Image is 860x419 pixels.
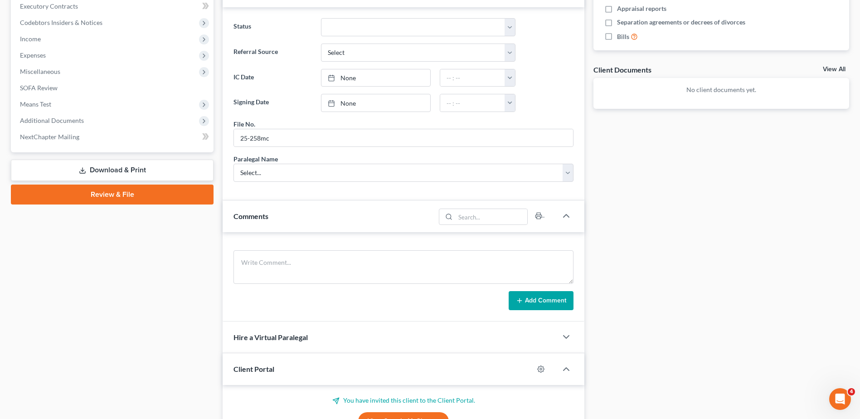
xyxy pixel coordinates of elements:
[20,84,58,92] span: SOFA Review
[321,69,430,87] a: None
[11,185,214,205] a: Review & File
[20,19,102,26] span: Codebtors Insiders & Notices
[617,4,666,13] span: Appraisal reports
[617,32,629,41] span: Bills
[233,154,278,164] div: Paralegal Name
[593,65,651,74] div: Client Documents
[20,117,84,124] span: Additional Documents
[11,160,214,181] a: Download & Print
[233,365,274,373] span: Client Portal
[829,388,851,410] iframe: Intercom live chat
[13,129,214,145] a: NextChapter Mailing
[440,94,505,112] input: -- : --
[20,35,41,43] span: Income
[229,44,316,62] label: Referral Source
[848,388,855,395] span: 4
[509,291,573,310] button: Add Comment
[20,2,78,10] span: Executory Contracts
[229,18,316,36] label: Status
[229,94,316,112] label: Signing Date
[823,66,845,73] a: View All
[20,100,51,108] span: Means Test
[20,68,60,75] span: Miscellaneous
[233,333,308,341] span: Hire a Virtual Paralegal
[20,133,79,141] span: NextChapter Mailing
[233,396,573,405] p: You have invited this client to the Client Portal.
[229,69,316,87] label: IC Date
[440,69,505,87] input: -- : --
[13,80,214,96] a: SOFA Review
[20,51,46,59] span: Expenses
[233,212,268,220] span: Comments
[233,119,255,129] div: File No.
[601,85,842,94] p: No client documents yet.
[234,129,573,146] input: --
[321,94,430,112] a: None
[617,18,745,27] span: Separation agreements or decrees of divorces
[455,209,527,224] input: Search...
